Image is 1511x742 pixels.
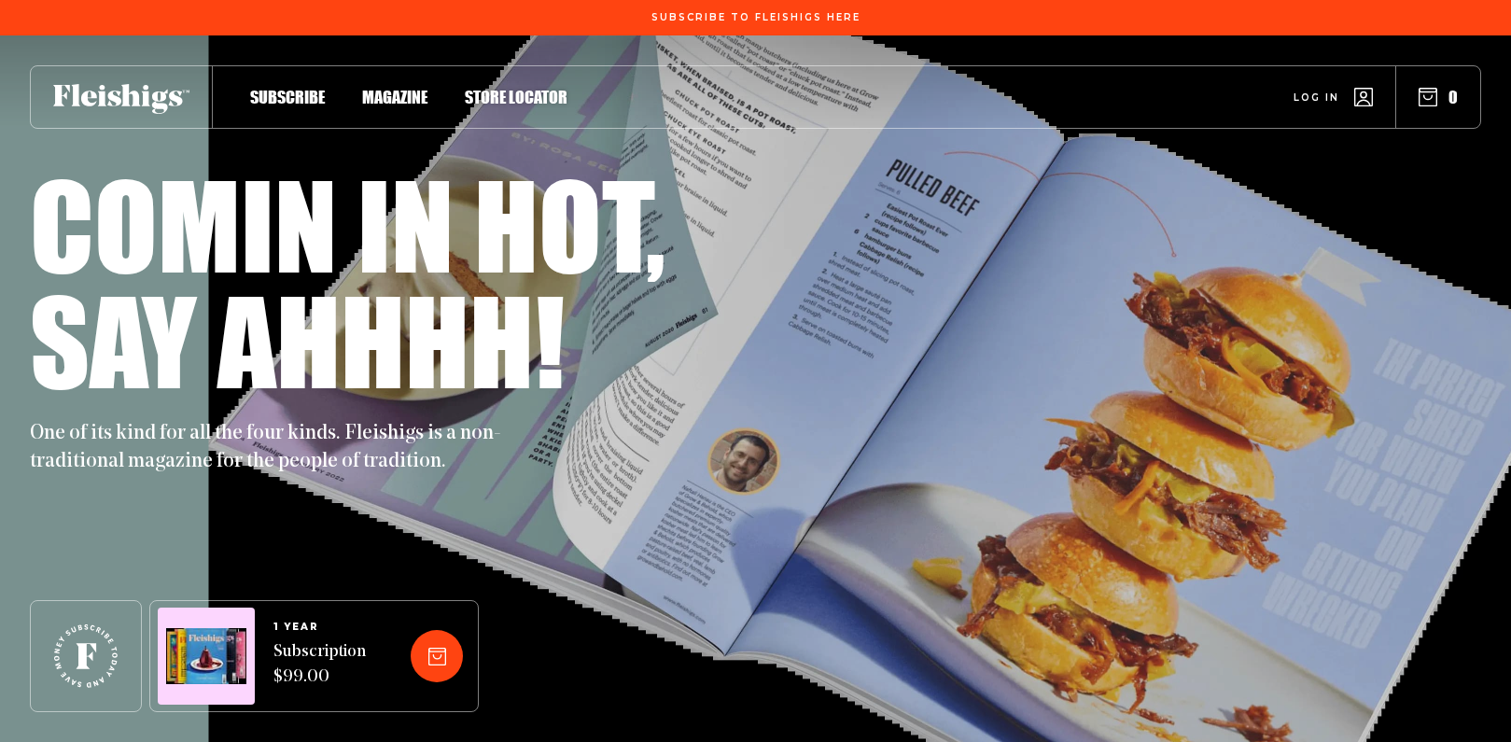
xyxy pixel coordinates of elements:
[362,84,427,109] a: Magazine
[273,622,366,691] a: 1 YEARSubscription $99.00
[465,87,567,107] span: Store locator
[651,12,860,23] span: Subscribe To Fleishigs Here
[30,282,565,398] h1: Say ahhhh!
[1294,88,1373,106] a: Log in
[30,166,665,282] h1: Comin in hot,
[362,87,427,107] span: Magazine
[250,87,325,107] span: Subscribe
[1419,87,1458,107] button: 0
[648,12,864,21] a: Subscribe To Fleishigs Here
[273,622,366,633] span: 1 YEAR
[273,640,366,691] span: Subscription $99.00
[465,84,567,109] a: Store locator
[250,84,325,109] a: Subscribe
[166,628,246,685] img: Magazines image
[30,420,515,476] p: One of its kind for all the four kinds. Fleishigs is a non-traditional magazine for the people of...
[1294,91,1339,105] span: Log in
